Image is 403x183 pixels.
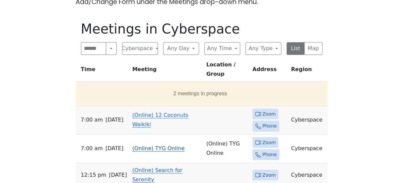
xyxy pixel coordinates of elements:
[288,60,327,82] th: Region
[250,60,289,82] th: Address
[288,135,327,163] td: Cyberspace
[81,21,322,37] h1: Meetings in Cyberspace
[105,144,123,153] span: [DATE]
[304,42,322,55] button: Map
[132,167,182,183] a: (Online) Search for Serenity
[106,42,116,55] button: Search
[78,84,322,103] button: 2 meetings in progress
[262,138,276,147] span: Zoom
[132,145,185,151] a: (Online) TYG Online
[287,42,305,55] button: List
[204,135,250,163] td: (Online) TYG Online
[122,42,158,55] button: Cyberspace
[109,170,127,180] span: [DATE]
[204,42,240,55] button: Any Time
[262,122,277,130] span: Phone
[81,170,106,180] span: 12:15 PM
[130,60,204,82] th: Meeting
[81,144,103,153] span: 7:00 AM
[81,115,103,125] span: 7:00 AM
[105,115,123,125] span: [DATE]
[262,150,277,159] span: Phone
[81,42,106,55] input: Search
[262,171,276,179] span: Zoom
[288,106,327,135] td: Cyberspace
[204,60,250,82] th: Location / Group
[163,42,199,55] button: Any Day
[76,60,130,82] th: Time
[132,112,188,128] a: (Online) 12 Coconuts Waikiki
[262,110,276,118] span: Zoom
[245,42,281,55] button: Any Type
